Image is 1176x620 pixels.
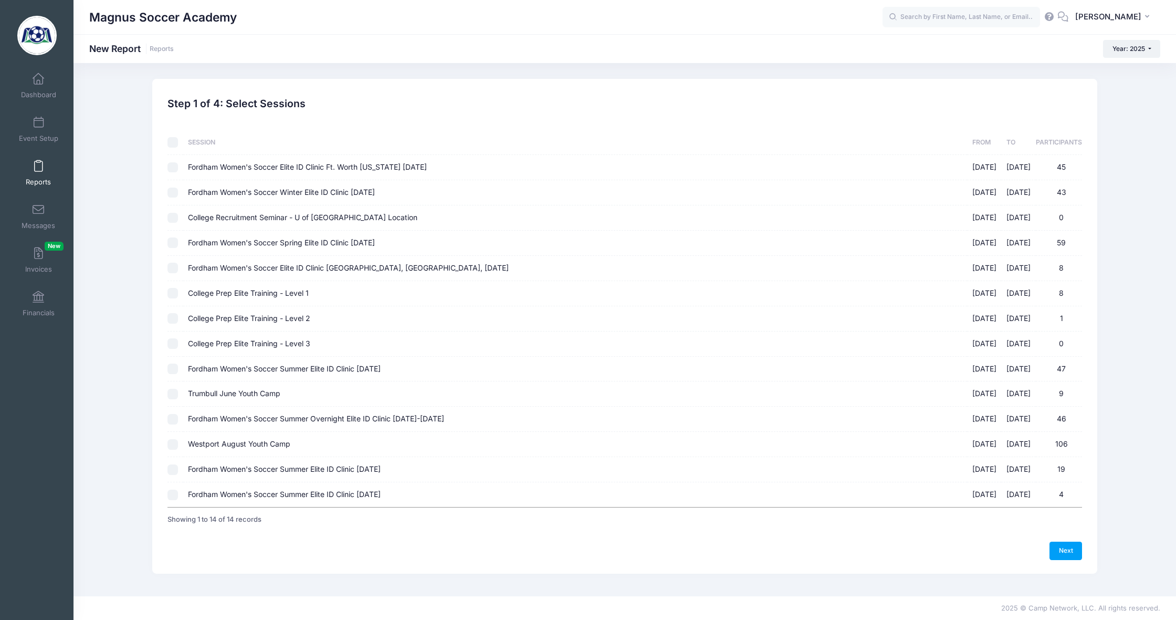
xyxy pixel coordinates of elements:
[188,439,290,448] span: Westport August Youth Camp
[967,357,1002,382] td: [DATE]
[188,490,381,499] span: Fordham Women's Soccer Summer Elite ID Clinic [DATE]
[188,464,381,473] span: Fordham Women's Soccer Summer Elite ID Clinic [DATE]
[21,90,56,99] span: Dashboard
[1001,256,1036,281] td: [DATE]
[14,242,64,278] a: InvoicesNew
[1036,256,1082,281] td: 8
[967,205,1002,231] td: [DATE]
[1001,332,1036,357] td: [DATE]
[967,332,1002,357] td: [DATE]
[188,188,375,197] span: Fordham Women's Soccer Winter Elite ID Clinic [DATE]
[1001,180,1036,205] td: [DATE]
[1001,432,1036,457] td: [DATE]
[150,45,174,53] a: Reports
[1001,306,1036,332] td: [DATE]
[1103,40,1160,58] button: Year: 2025
[1036,155,1082,180] td: 45
[188,238,375,247] span: Fordham Women's Soccer Spring Elite ID Clinic [DATE]
[1036,281,1082,306] td: 8
[188,389,280,398] span: Trumbull June Youth Camp
[883,7,1040,28] input: Search by First Name, Last Name, or Email...
[188,364,381,373] span: Fordham Women's Soccer Summer Elite ID Clinic [DATE]
[967,155,1002,180] td: [DATE]
[1036,357,1082,382] td: 47
[1001,357,1036,382] td: [DATE]
[1001,231,1036,256] td: [DATE]
[14,111,64,148] a: Event Setup
[967,432,1002,457] td: [DATE]
[188,339,310,348] span: College Prep Elite Training - Level 3
[1036,130,1082,155] th: Participants
[1001,457,1036,482] td: [DATE]
[1036,332,1082,357] td: 0
[1075,11,1141,23] span: [PERSON_NAME]
[1112,45,1145,53] span: Year: 2025
[89,5,237,29] h1: Magnus Soccer Academy
[14,285,64,322] a: Financials
[26,178,51,187] span: Reports
[17,16,57,55] img: Magnus Soccer Academy
[188,263,509,272] span: Fordham Women's Soccer Elite ID Clinic [GEOGRAPHIC_DATA], [GEOGRAPHIC_DATA], [DATE]
[1036,381,1082,407] td: 9
[1036,231,1082,256] td: 59
[188,288,309,297] span: College Prep Elite Training - Level 1
[967,407,1002,432] td: [DATE]
[188,213,417,222] span: College Recruitment Seminar - U of [GEOGRAPHIC_DATA] Location
[967,281,1002,306] td: [DATE]
[1001,281,1036,306] td: [DATE]
[1001,482,1036,507] td: [DATE]
[967,256,1002,281] td: [DATE]
[23,308,55,317] span: Financials
[14,154,64,191] a: Reports
[967,381,1002,407] td: [DATE]
[1049,542,1082,560] a: Next
[188,414,444,423] span: Fordham Women's Soccer Summer Overnight Elite ID Clinic [DATE]-[DATE]
[1001,407,1036,432] td: [DATE]
[19,134,58,143] span: Event Setup
[967,130,1002,155] th: From
[1036,482,1082,507] td: 4
[183,130,967,155] th: Session
[45,242,64,251] span: New
[188,162,427,171] span: Fordham Women's Soccer Elite ID Clinic Ft. Worth [US_STATE] [DATE]
[1001,604,1160,612] span: 2025 © Camp Network, LLC. All rights reserved.
[967,482,1002,507] td: [DATE]
[1001,205,1036,231] td: [DATE]
[25,265,52,274] span: Invoices
[167,98,306,110] h2: Step 1 of 4: Select Sessions
[14,198,64,235] a: Messages
[22,221,55,230] span: Messages
[1036,407,1082,432] td: 46
[14,67,64,104] a: Dashboard
[1001,155,1036,180] td: [DATE]
[188,314,310,323] span: College Prep Elite Training - Level 2
[1036,205,1082,231] td: 0
[167,508,261,532] div: Showing 1 to 14 of 14 records
[89,43,174,54] h1: New Report
[1068,5,1160,29] button: [PERSON_NAME]
[967,180,1002,205] td: [DATE]
[1036,180,1082,205] td: 43
[967,306,1002,332] td: [DATE]
[1036,432,1082,457] td: 106
[1036,457,1082,482] td: 19
[967,457,1002,482] td: [DATE]
[1036,306,1082,332] td: 1
[1001,381,1036,407] td: [DATE]
[967,231,1002,256] td: [DATE]
[1001,130,1036,155] th: To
